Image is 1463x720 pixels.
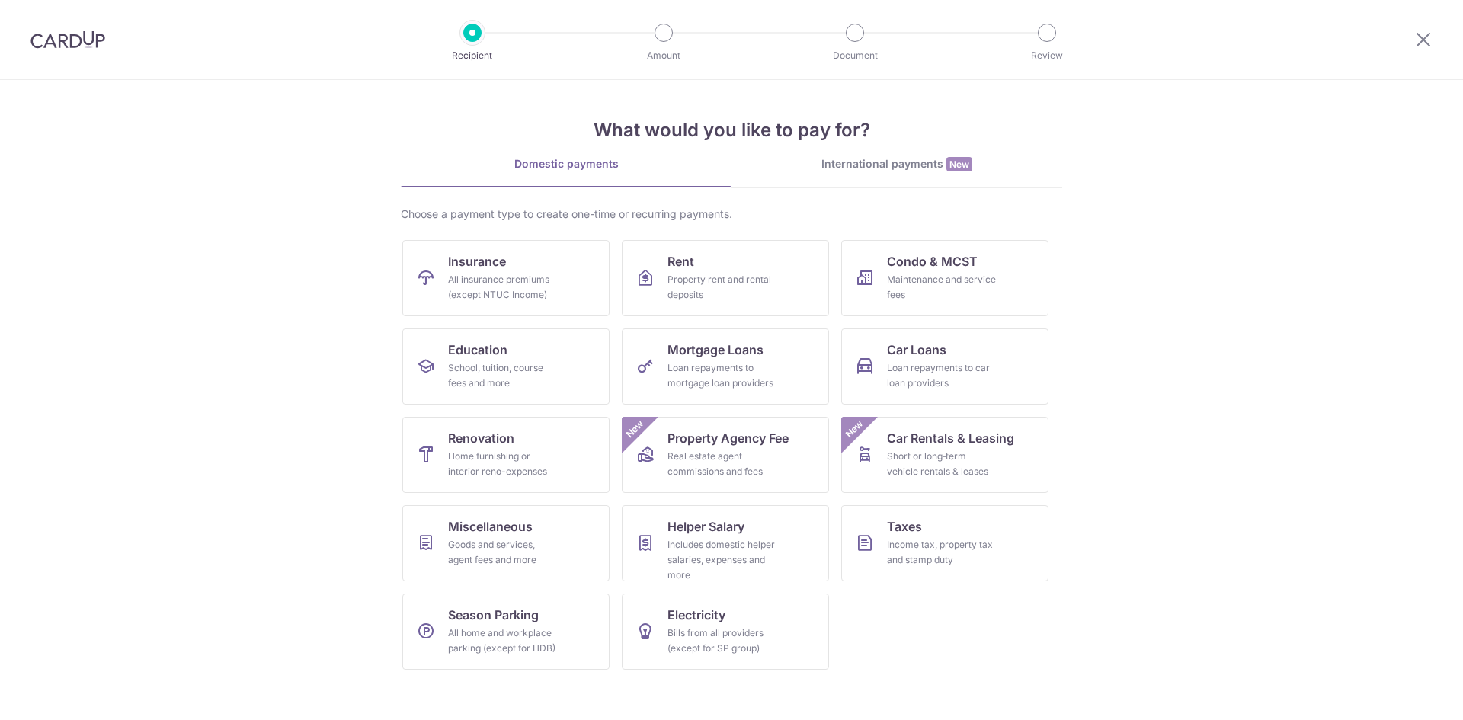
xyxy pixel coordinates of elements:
[887,360,997,391] div: Loan repayments to car loan providers
[667,537,777,583] div: Includes domestic helper salaries, expenses and more
[402,328,610,405] a: EducationSchool, tuition, course fees and more
[841,505,1048,581] a: TaxesIncome tax, property tax and stamp duty
[448,449,558,479] div: Home furnishing or interior reno-expenses
[887,517,922,536] span: Taxes
[887,341,946,359] span: Car Loans
[401,156,731,171] div: Domestic payments
[667,360,777,391] div: Loan repayments to mortgage loan providers
[401,117,1062,144] h4: What would you like to pay for?
[667,272,777,302] div: Property rent and rental deposits
[448,606,539,624] span: Season Parking
[667,341,764,359] span: Mortgage Loans
[667,429,789,447] span: Property Agency Fee
[622,328,829,405] a: Mortgage LoansLoan repayments to mortgage loan providers
[402,594,610,670] a: Season ParkingAll home and workplace parking (except for HDB)
[622,417,829,493] a: Property Agency FeeReal estate agent commissions and feesNew
[887,429,1014,447] span: Car Rentals & Leasing
[448,429,514,447] span: Renovation
[887,449,997,479] div: Short or long‑term vehicle rentals & leases
[402,505,610,581] a: MiscellaneousGoods and services, agent fees and more
[841,328,1048,405] a: Car LoansLoan repayments to car loan providers
[448,252,506,270] span: Insurance
[667,626,777,656] div: Bills from all providers (except for SP group)
[622,240,829,316] a: RentProperty rent and rental deposits
[946,157,972,171] span: New
[842,417,867,442] span: New
[448,360,558,391] div: School, tuition, course fees and more
[623,417,648,442] span: New
[622,505,829,581] a: Helper SalaryIncludes domestic helper salaries, expenses and more
[667,449,777,479] div: Real estate agent commissions and fees
[1365,674,1448,712] iframe: Opens a widget where you can find more information
[887,252,978,270] span: Condo & MCST
[30,30,105,49] img: CardUp
[667,606,725,624] span: Electricity
[887,537,997,568] div: Income tax, property tax and stamp duty
[402,417,610,493] a: RenovationHome furnishing or interior reno-expenses
[731,156,1062,172] div: International payments
[448,517,533,536] span: Miscellaneous
[607,48,720,63] p: Amount
[841,240,1048,316] a: Condo & MCSTMaintenance and service fees
[667,517,744,536] span: Helper Salary
[991,48,1103,63] p: Review
[448,537,558,568] div: Goods and services, agent fees and more
[416,48,529,63] p: Recipient
[841,417,1048,493] a: Car Rentals & LeasingShort or long‑term vehicle rentals & leasesNew
[448,341,507,359] span: Education
[448,272,558,302] div: All insurance premiums (except NTUC Income)
[799,48,911,63] p: Document
[667,252,694,270] span: Rent
[402,240,610,316] a: InsuranceAll insurance premiums (except NTUC Income)
[448,626,558,656] div: All home and workplace parking (except for HDB)
[622,594,829,670] a: ElectricityBills from all providers (except for SP group)
[401,206,1062,222] div: Choose a payment type to create one-time or recurring payments.
[887,272,997,302] div: Maintenance and service fees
